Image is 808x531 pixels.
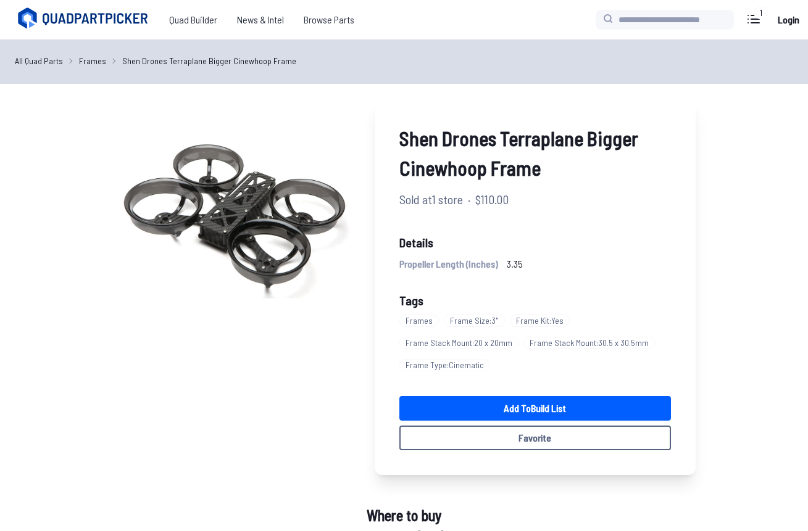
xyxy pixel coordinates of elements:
[294,7,364,32] a: Browse Parts
[399,396,671,421] a: Add toBuild List
[399,354,495,376] a: Frame Type:Cinematic
[113,99,350,335] img: image
[79,54,106,67] a: Frames
[159,7,227,32] a: Quad Builder
[510,315,570,327] span: Frame Kit : Yes
[523,332,660,354] a: Frame Stack Mount:30.5 x 30.5mm
[399,315,439,327] span: Frames
[773,7,803,32] a: Login
[399,190,463,208] span: Sold at 1 store
[475,190,509,208] span: $110.00
[399,337,519,349] span: Frame Stack Mount : 20 x 20mm
[523,337,655,349] span: Frame Stack Mount : 30.5 x 30.5mm
[367,504,441,527] span: Where to buy
[227,7,294,32] a: News & Intel
[399,123,671,183] span: Shen Drones Terraplane Bigger Cinewhoop Frame
[399,257,498,271] span: Propeller Length (Inches)
[754,7,768,19] div: 1
[444,310,510,332] a: Frame Size:3"
[399,293,423,308] span: Tags
[399,359,490,371] span: Frame Type : Cinematic
[468,190,470,208] span: ·
[399,426,671,450] button: Favorite
[399,310,444,332] a: Frames
[122,54,296,67] a: Shen Drones Terraplane Bigger Cinewhoop Frame
[510,310,575,332] a: Frame Kit:Yes
[444,315,505,327] span: Frame Size : 3"
[399,332,523,354] a: Frame Stack Mount:20 x 20mm
[399,233,671,252] span: Details
[507,257,523,271] span: 3.35
[15,54,63,67] a: All Quad Parts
